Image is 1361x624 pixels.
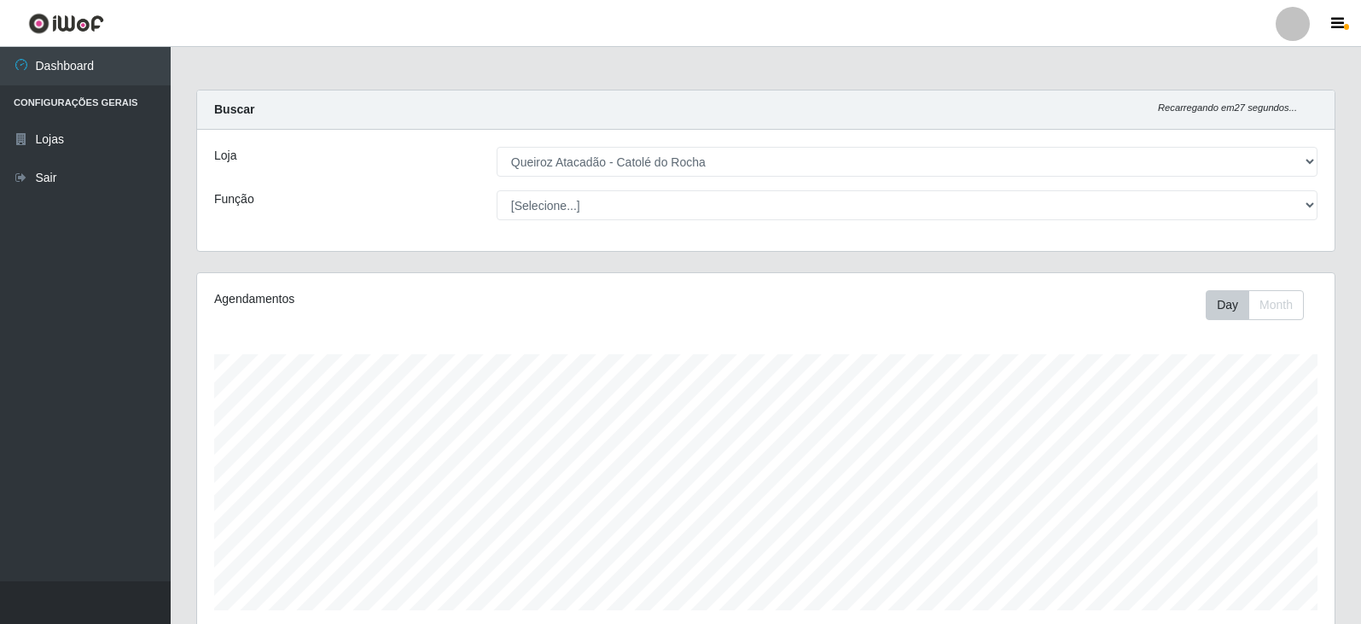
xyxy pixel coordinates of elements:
[214,102,254,116] strong: Buscar
[1206,290,1317,320] div: Toolbar with button groups
[1206,290,1304,320] div: First group
[214,190,254,208] label: Função
[1158,102,1297,113] i: Recarregando em 27 segundos...
[28,13,104,34] img: CoreUI Logo
[1248,290,1304,320] button: Month
[214,147,236,165] label: Loja
[214,290,659,308] div: Agendamentos
[1206,290,1249,320] button: Day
